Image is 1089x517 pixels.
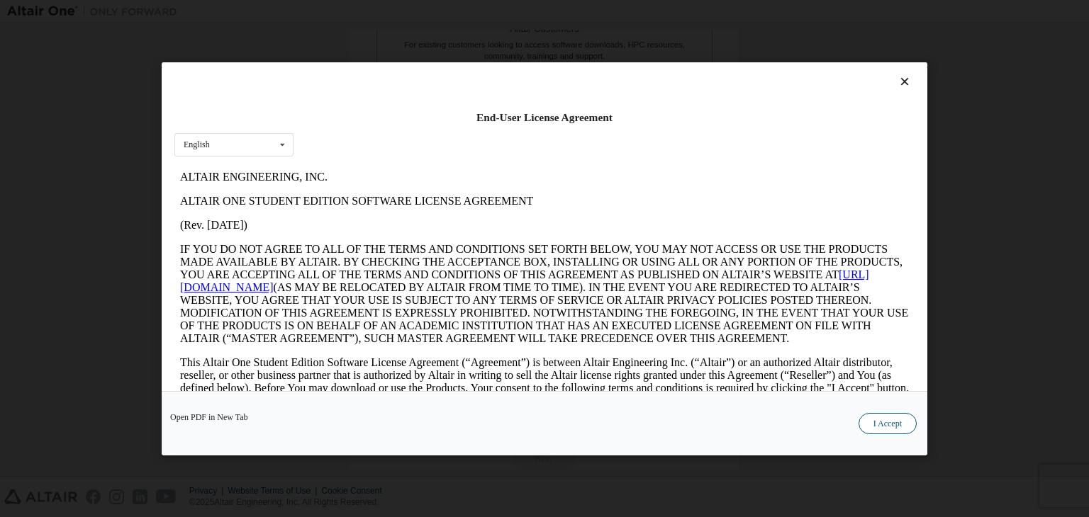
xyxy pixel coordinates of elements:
[184,140,210,149] div: English
[6,78,735,180] p: IF YOU DO NOT AGREE TO ALL OF THE TERMS AND CONDITIONS SET FORTH BELOW, YOU MAY NOT ACCESS OR USE...
[170,413,248,421] a: Open PDF in New Tab
[859,413,917,434] button: I Accept
[6,54,735,67] p: (Rev. [DATE])
[6,191,735,242] p: This Altair One Student Edition Software License Agreement (“Agreement”) is between Altair Engine...
[6,103,695,128] a: [URL][DOMAIN_NAME]
[174,110,915,125] div: End-User License Agreement
[6,6,735,18] p: ALTAIR ENGINEERING, INC.
[6,30,735,42] p: ALTAIR ONE STUDENT EDITION SOFTWARE LICENSE AGREEMENT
